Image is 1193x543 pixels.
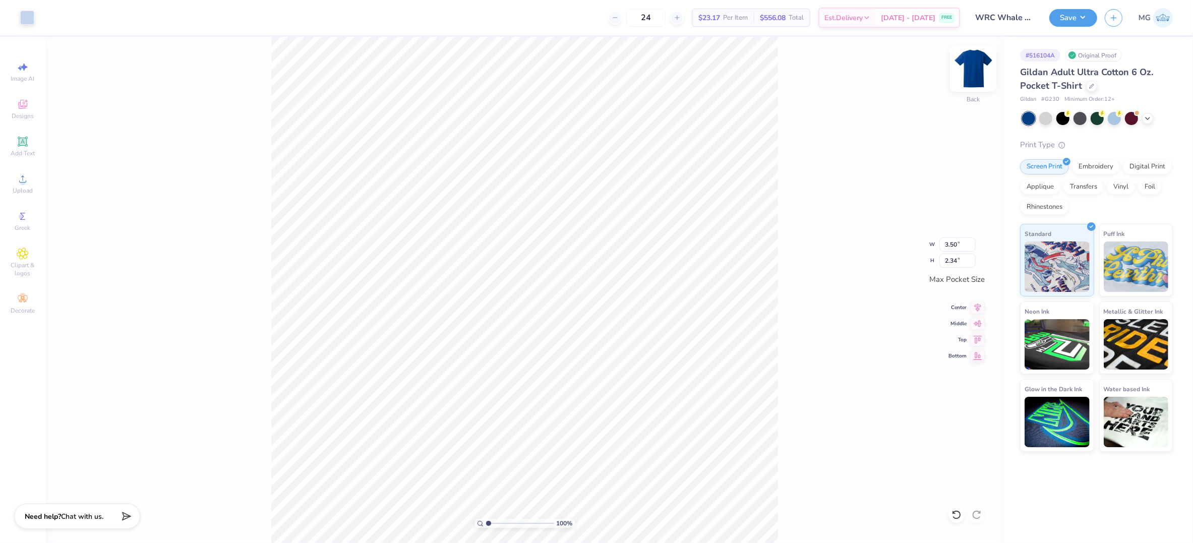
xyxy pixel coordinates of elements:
[11,75,35,83] span: Image AI
[1025,228,1051,239] span: Standard
[760,13,786,23] span: $556.08
[1139,8,1173,28] a: MG
[967,95,980,104] div: Back
[13,187,33,195] span: Upload
[968,8,1042,28] input: Untitled Design
[1025,242,1090,292] img: Standard
[698,13,720,23] span: $23.17
[61,512,103,521] span: Chat with us.
[25,512,61,521] strong: Need help?
[789,13,804,23] span: Total
[1020,139,1173,151] div: Print Type
[1020,200,1069,215] div: Rhinestones
[1072,159,1120,174] div: Embroidery
[1049,9,1097,27] button: Save
[1020,95,1036,104] span: Gildan
[1138,179,1162,195] div: Foil
[948,304,967,311] span: Center
[1104,397,1169,447] img: Water based Ink
[1025,306,1049,317] span: Neon Ink
[1107,179,1135,195] div: Vinyl
[1139,12,1151,24] span: MG
[1123,159,1172,174] div: Digital Print
[941,14,952,21] span: FREE
[824,13,863,23] span: Est. Delivery
[11,149,35,157] span: Add Text
[948,352,967,359] span: Bottom
[1065,49,1122,62] div: Original Proof
[12,112,34,120] span: Designs
[5,261,40,277] span: Clipart & logos
[1104,306,1163,317] span: Metallic & Glitter Ink
[1020,49,1060,62] div: # 516104A
[1020,66,1153,92] span: Gildan Adult Ultra Cotton 6 Oz. Pocket T-Shirt
[1025,319,1090,370] img: Neon Ink
[948,336,967,343] span: Top
[1041,95,1059,104] span: # G230
[881,13,935,23] span: [DATE] - [DATE]
[1025,397,1090,447] img: Glow in the Dark Ink
[1025,384,1082,394] span: Glow in the Dark Ink
[1104,384,1150,394] span: Water based Ink
[1020,159,1069,174] div: Screen Print
[11,307,35,315] span: Decorate
[953,48,993,89] img: Back
[1020,179,1060,195] div: Applique
[15,224,31,232] span: Greek
[1104,319,1169,370] img: Metallic & Glitter Ink
[1063,179,1104,195] div: Transfers
[1153,8,1173,28] img: Mary Grace
[1064,95,1115,104] span: Minimum Order: 12 +
[1104,228,1125,239] span: Puff Ink
[948,320,967,327] span: Middle
[626,9,666,27] input: – –
[723,13,748,23] span: Per Item
[1104,242,1169,292] img: Puff Ink
[557,519,573,528] span: 100 %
